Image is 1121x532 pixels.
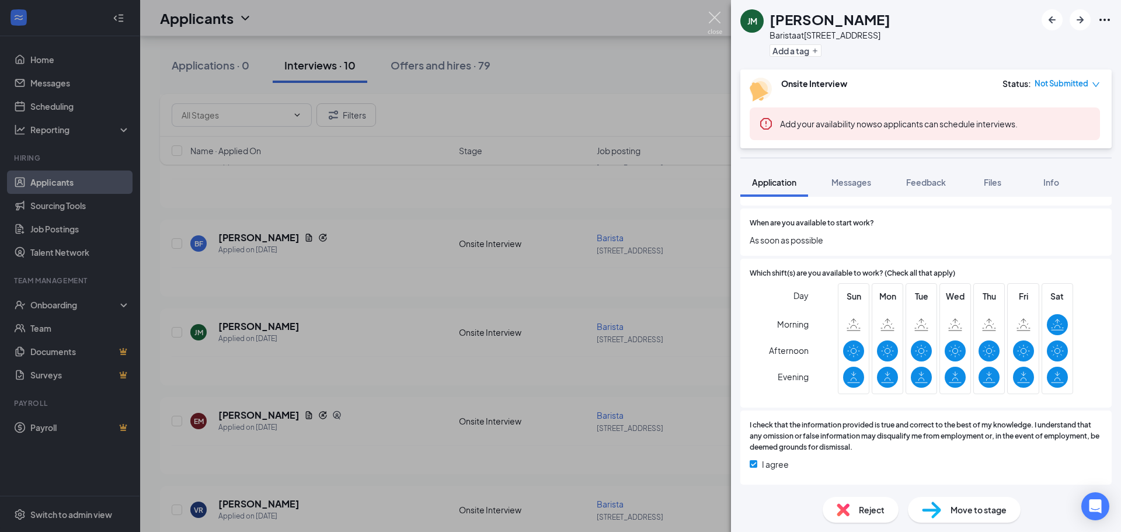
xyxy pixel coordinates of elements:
button: PlusAdd a tag [770,44,821,57]
span: Not Submitted [1035,78,1088,89]
span: Wed [945,290,966,302]
span: Fri [1013,290,1034,302]
span: Thu [979,290,1000,302]
span: Files [984,177,1001,187]
span: Day [793,289,809,302]
span: Sat [1047,290,1068,302]
span: Reject [859,503,885,516]
svg: Error [759,117,773,131]
span: Tue [911,290,932,302]
span: When are you available to start work? [750,218,874,229]
span: down [1092,81,1100,89]
span: Messages [831,177,871,187]
span: I check that the information provided is true and correct to the best of my knowledge. I understa... [750,420,1102,453]
span: Morning [777,314,809,335]
span: Mon [877,290,898,302]
span: Move to stage [951,503,1007,516]
svg: Plus [812,47,819,54]
span: Feedback [906,177,946,187]
svg: ArrowRight [1073,13,1087,27]
div: Status : [1002,78,1031,89]
b: Onsite Interview [781,78,847,89]
span: As soon as possible [750,234,1102,246]
button: ArrowRight [1070,9,1091,30]
div: JM [747,15,757,27]
h1: [PERSON_NAME] [770,9,890,29]
svg: ArrowLeftNew [1045,13,1059,27]
span: I agree [762,458,789,471]
div: Barista at [STREET_ADDRESS] [770,29,890,41]
button: Add your availability now [780,118,873,130]
svg: Ellipses [1098,13,1112,27]
span: Afternoon [769,340,809,361]
span: so applicants can schedule interviews. [780,119,1018,129]
span: Info [1043,177,1059,187]
span: Evening [778,366,809,387]
span: Application [752,177,796,187]
button: ArrowLeftNew [1042,9,1063,30]
span: Sun [843,290,864,302]
div: Open Intercom Messenger [1081,492,1109,520]
span: Which shift(s) are you available to work? (Check all that apply) [750,268,955,279]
